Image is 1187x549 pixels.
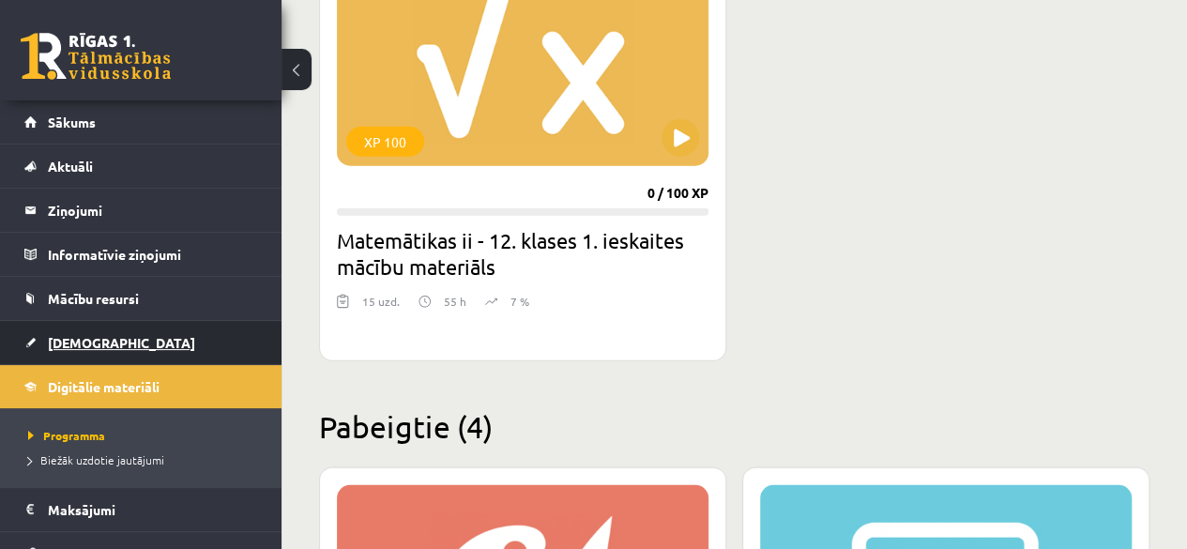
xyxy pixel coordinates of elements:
[362,293,400,321] div: 15 uzd.
[21,33,171,80] a: Rīgas 1. Tālmācības vidusskola
[28,428,105,443] span: Programma
[24,488,258,531] a: Maksājumi
[48,378,160,395] span: Digitālie materiāli
[48,114,96,130] span: Sākums
[337,227,708,280] h2: Matemātikas ii - 12. klases 1. ieskaites mācību materiāls
[346,127,424,157] div: XP 100
[48,334,195,351] span: [DEMOGRAPHIC_DATA]
[24,100,258,144] a: Sākums
[24,189,258,232] a: Ziņojumi
[48,158,93,175] span: Aktuāli
[24,321,258,364] a: [DEMOGRAPHIC_DATA]
[48,488,258,531] legend: Maksājumi
[510,293,529,310] p: 7 %
[24,365,258,408] a: Digitālie materiāli
[444,293,466,310] p: 55 h
[28,427,263,444] a: Programma
[28,452,164,467] span: Biežāk uzdotie jautājumi
[48,233,258,276] legend: Informatīvie ziņojumi
[48,290,139,307] span: Mācību resursi
[28,451,263,468] a: Biežāk uzdotie jautājumi
[24,145,258,188] a: Aktuāli
[319,408,1149,445] h2: Pabeigtie (4)
[24,277,258,320] a: Mācību resursi
[24,233,258,276] a: Informatīvie ziņojumi
[48,189,258,232] legend: Ziņojumi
